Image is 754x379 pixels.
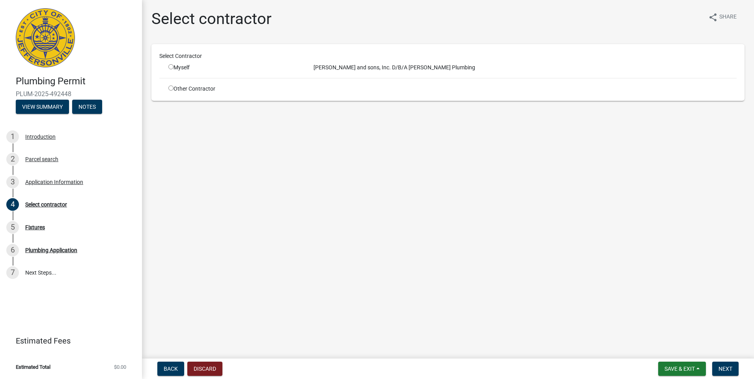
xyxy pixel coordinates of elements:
wm-modal-confirm: Notes [72,104,102,110]
div: Plumbing Application [25,247,77,253]
div: 7 [6,266,19,279]
div: Myself [168,63,302,72]
span: Save & Exit [664,366,695,372]
button: Notes [72,100,102,114]
span: PLUM-2025-492448 [16,90,126,98]
span: Share [719,13,737,22]
div: 1 [6,130,19,143]
div: [PERSON_NAME] and sons, Inc. D/B/A [PERSON_NAME] Plumbing [308,63,743,72]
span: Estimated Total [16,364,50,370]
div: Application Information [25,179,83,185]
span: $0.00 [114,364,126,370]
button: Next [712,362,739,376]
button: Save & Exit [658,362,706,376]
button: Back [157,362,184,376]
button: Discard [187,362,222,376]
div: 4 [6,198,19,211]
button: View Summary [16,100,69,114]
div: Select contractor [25,202,67,207]
div: 3 [6,176,19,188]
div: 5 [6,221,19,234]
i: share [708,13,718,22]
div: Parcel search [25,156,58,162]
div: Introduction [25,134,56,139]
span: Next [719,366,732,372]
div: 6 [6,244,19,256]
span: Back [164,366,178,372]
img: City of Jeffersonville, Indiana [16,8,75,67]
h1: Select contractor [151,9,272,28]
a: Estimated Fees [6,333,129,349]
h4: Plumbing Permit [16,76,136,87]
div: Fixtures [25,225,45,230]
div: 2 [6,153,19,165]
div: Select Contractor [153,52,743,60]
wm-modal-confirm: Summary [16,104,69,110]
div: Other Contractor [162,85,308,93]
button: shareShare [702,9,743,25]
